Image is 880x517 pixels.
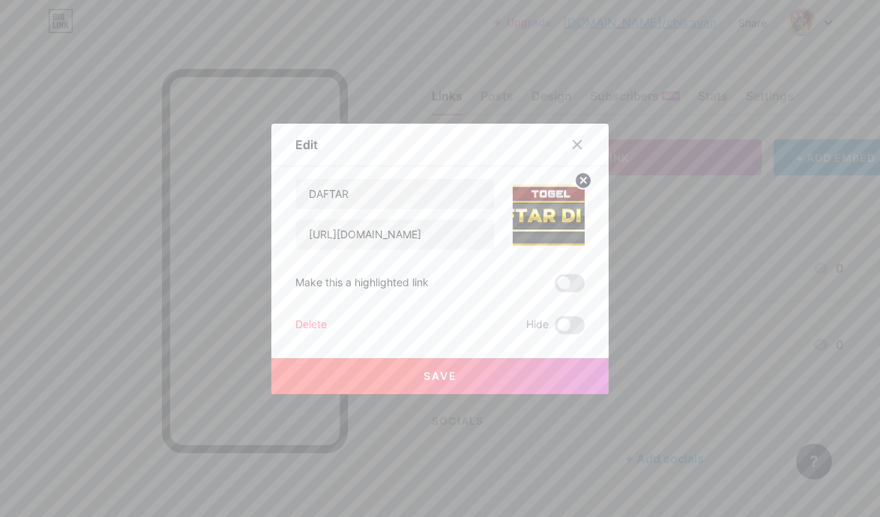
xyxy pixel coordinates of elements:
[296,220,494,250] input: URL
[271,358,609,394] button: Save
[295,136,318,154] div: Edit
[513,178,585,250] img: link_thumbnail
[424,369,457,382] span: Save
[295,274,429,292] div: Make this a highlighted link
[526,316,549,334] span: Hide
[296,179,494,209] input: Title
[295,316,327,334] div: Delete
